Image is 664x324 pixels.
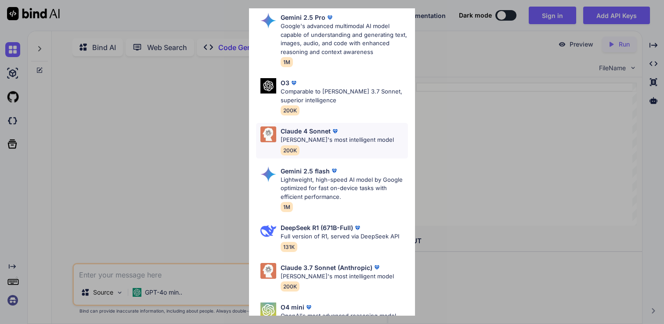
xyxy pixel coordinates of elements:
[289,79,298,87] img: premium
[281,202,293,212] span: 1M
[281,145,300,155] span: 200K
[281,105,300,115] span: 200K
[281,136,394,144] p: [PERSON_NAME]'s most intelligent model
[353,223,362,232] img: premium
[281,87,408,104] p: Comparable to [PERSON_NAME] 3.7 Sonnet, superior intelligence
[281,302,304,312] p: O4 mini
[372,263,381,272] img: premium
[281,176,408,202] p: Lightweight, high-speed AI model by Google optimized for fast on-device tasks with efficient perf...
[281,242,297,252] span: 131K
[281,126,331,136] p: Claude 4 Sonnet
[281,232,399,241] p: Full version of R1, served via DeepSeek API
[281,57,293,67] span: 1M
[331,127,339,136] img: premium
[281,13,325,22] p: Gemini 2.5 Pro
[260,126,276,142] img: Pick Models
[260,223,276,239] img: Pick Models
[260,13,276,29] img: Pick Models
[281,281,300,292] span: 200K
[281,223,353,232] p: DeepSeek R1 (671B-Full)
[260,302,276,318] img: Pick Models
[281,78,289,87] p: O3
[260,78,276,94] img: Pick Models
[281,166,330,176] p: Gemini 2.5 flash
[281,22,408,56] p: Google's advanced multimodal AI model capable of understanding and generating text, images, audio...
[260,263,276,279] img: Pick Models
[260,166,276,182] img: Pick Models
[304,303,313,312] img: premium
[281,263,372,272] p: Claude 3.7 Sonnet (Anthropic)
[330,166,339,175] img: premium
[281,272,394,281] p: [PERSON_NAME]'s most intelligent model
[325,13,334,22] img: premium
